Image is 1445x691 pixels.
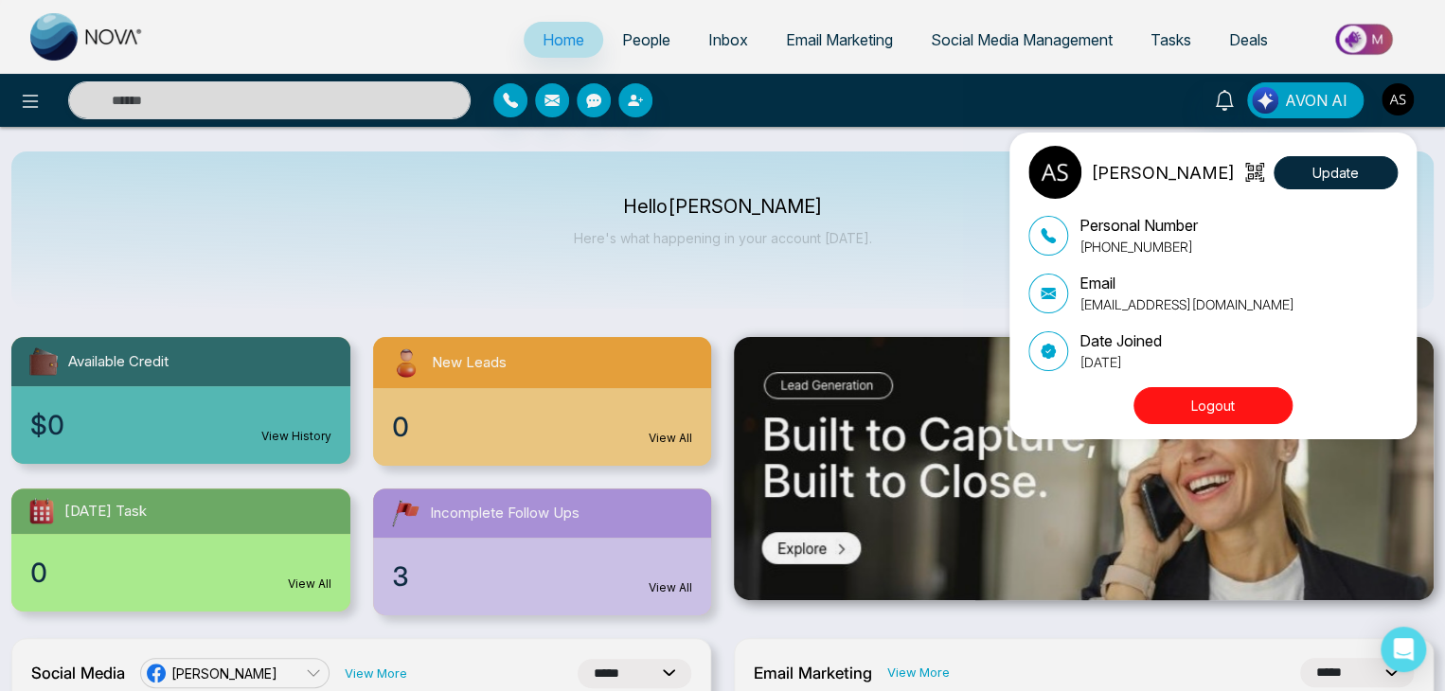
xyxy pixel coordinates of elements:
[1133,387,1293,424] button: Logout
[1079,352,1162,372] p: [DATE]
[1079,237,1198,257] p: [PHONE_NUMBER]
[1079,329,1162,352] p: Date Joined
[1274,156,1398,189] button: Update
[1381,627,1426,672] div: Open Intercom Messenger
[1079,272,1294,294] p: Email
[1091,160,1235,186] p: [PERSON_NAME]
[1079,214,1198,237] p: Personal Number
[1079,294,1294,314] p: [EMAIL_ADDRESS][DOMAIN_NAME]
